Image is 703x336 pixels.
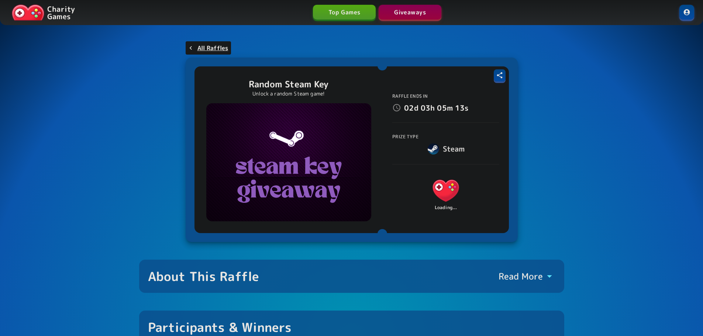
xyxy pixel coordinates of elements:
a: Giveaways [379,5,441,20]
p: 02d 03h 05m 13s [404,102,468,114]
a: Top Games [313,5,376,20]
img: Random Steam Key [206,103,371,221]
p: All Raffles [197,44,228,52]
img: Charity.Games [430,174,462,207]
div: About This Raffle [148,269,259,284]
h6: Steam [443,143,465,155]
img: Charity.Games [12,4,44,21]
p: Charity Games [47,5,75,20]
span: Raffle Ends In [392,93,428,99]
p: Random Steam Key [249,78,328,90]
p: Read More [499,270,543,282]
span: Prize Type [392,134,418,140]
a: Charity Games [9,3,78,22]
div: Participants & Winners [148,319,292,335]
a: All Raffles [186,41,231,55]
p: Unlock a random Steam game! [249,90,328,97]
button: About This RaffleRead More [139,260,564,293]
